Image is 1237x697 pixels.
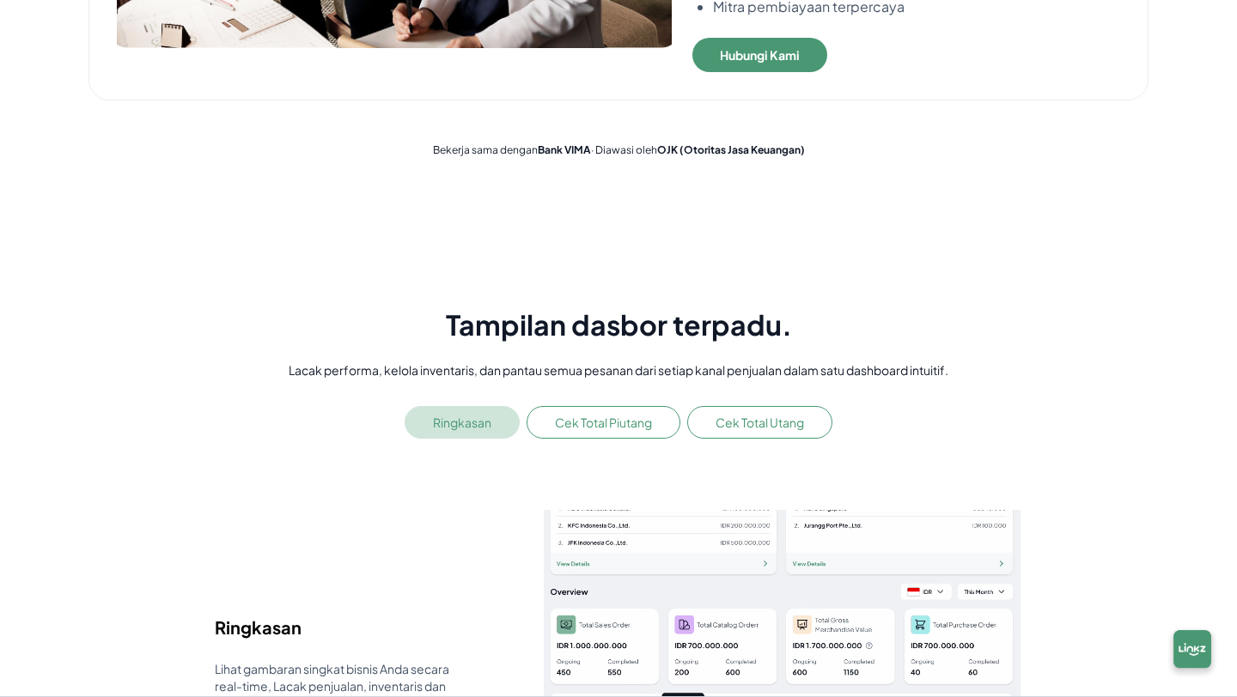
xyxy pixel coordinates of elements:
[1165,625,1220,680] img: chatbox-logo
[215,615,457,639] h3: Ringkasan
[527,406,680,439] button: Cek Total Piutang
[657,143,805,156] strong: OJK (Otoritas Jasa Keuangan)
[692,38,827,72] button: Hubungi Kami
[538,143,591,156] strong: Bank VIMA
[215,308,1022,341] h1: Tampilan dasbor terpadu.
[405,406,520,439] button: Ringkasan
[86,143,1151,157] p: Bekerja sama dengan · Diawasi oleh
[215,361,1022,379] p: Lacak performa, kelola inventaris, dan pantau semua pesanan dari setiap kanal penjualan dalam sat...
[687,406,832,439] button: Cek Total Utang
